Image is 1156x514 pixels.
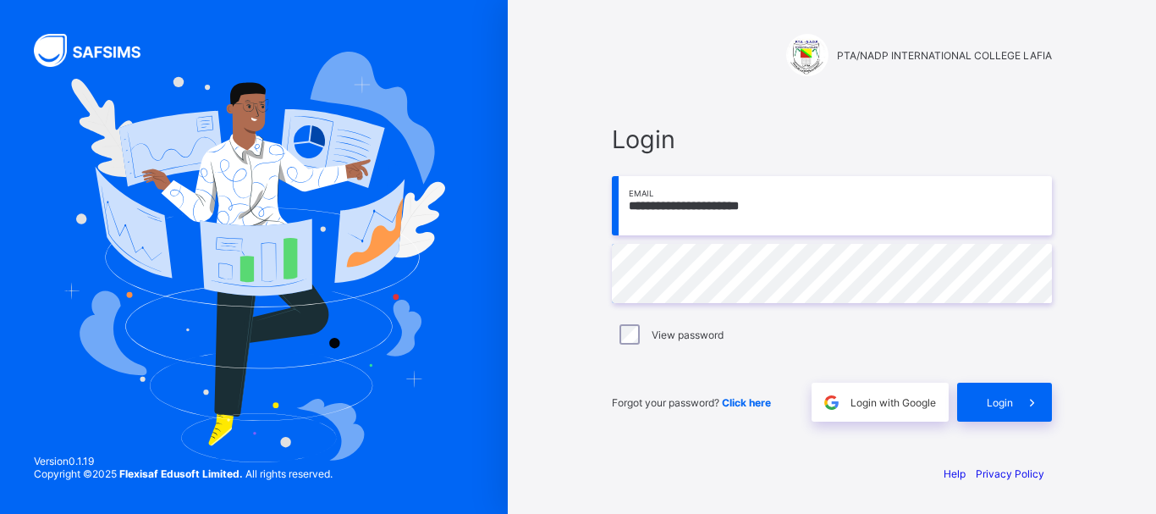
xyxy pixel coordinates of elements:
[119,467,243,480] strong: Flexisaf Edusoft Limited.
[850,396,936,409] span: Login with Google
[612,124,1052,154] span: Login
[34,455,333,467] span: Version 0.1.19
[34,34,161,67] img: SAFSIMS Logo
[837,49,1052,62] span: PTA/NADP INTERNATIONAL COLLEGE LAFIA
[976,467,1044,480] a: Privacy Policy
[652,329,724,341] label: View password
[34,467,333,480] span: Copyright © 2025 All rights reserved.
[822,393,841,412] img: google.396cfc9801f0270233282035f929180a.svg
[987,396,1013,409] span: Login
[63,52,445,463] img: Hero Image
[612,396,771,409] span: Forgot your password?
[722,396,771,409] a: Click here
[944,467,966,480] a: Help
